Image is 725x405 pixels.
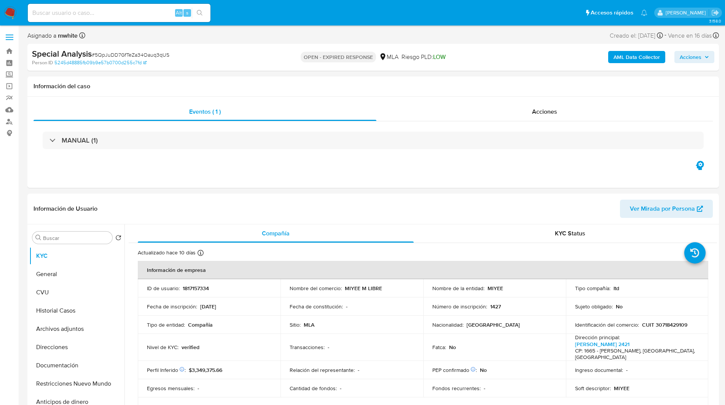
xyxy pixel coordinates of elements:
[591,9,633,17] span: Accesos rápidos
[138,249,196,256] p: Actualizado hace 10 días
[610,30,663,41] div: Creado el: [DATE]
[29,283,124,302] button: CVU
[402,53,446,61] span: Riesgo PLD:
[56,31,78,40] b: mwhite
[575,303,613,310] p: Sujeto obligado :
[490,303,501,310] p: 1427
[642,321,687,328] p: CUIT 30718429109
[532,107,557,116] span: Acciones
[680,51,701,63] span: Acciones
[32,48,92,60] b: Special Analysis
[432,385,481,392] p: Fondos recurrentes :
[345,285,382,292] p: MIYEE M LIBRE
[616,303,623,310] p: No
[290,385,337,392] p: Cantidad de fondos :
[575,334,620,341] p: Dirección principal :
[664,30,666,41] span: -
[432,344,446,351] p: Fatca :
[200,303,216,310] p: [DATE]
[147,303,197,310] p: Fecha de inscripción :
[555,229,585,238] span: KYC Status
[115,235,121,243] button: Volver al orden por defecto
[432,303,487,310] p: Número de inscripción :
[711,9,719,17] a: Salir
[304,321,314,328] p: MLA
[290,285,342,292] p: Nombre del comercio :
[432,321,464,328] p: Nacionalidad :
[575,340,629,348] a: [PERSON_NAME] 2421
[28,8,210,18] input: Buscar usuario o caso...
[668,32,712,40] span: Vence en 16 días
[189,107,221,116] span: Eventos ( 1 )
[575,385,611,392] p: Soft descriptor :
[641,10,647,16] a: Notificaciones
[620,200,713,218] button: Ver Mirada por Persona
[262,229,290,238] span: Compañía
[188,321,213,328] p: Compañia
[328,344,329,351] p: -
[614,385,629,392] p: MIYEE
[358,367,359,373] p: -
[29,247,124,265] button: KYC
[62,136,98,145] h3: MANUAL (1)
[290,303,343,310] p: Fecha de constitución :
[29,356,124,375] button: Documentación
[138,261,708,279] th: Información de empresa
[290,321,301,328] p: Sitio :
[433,52,446,61] span: LOW
[176,9,182,16] span: Alt
[608,51,665,63] button: AML Data Collector
[147,285,180,292] p: ID de usuario :
[29,320,124,338] button: Archivos adjuntos
[484,385,485,392] p: -
[198,385,199,392] p: -
[147,367,186,373] p: Perfil Inferido :
[147,385,194,392] p: Egresos mensuales :
[35,235,41,241] button: Buscar
[467,321,520,328] p: [GEOGRAPHIC_DATA]
[575,285,610,292] p: Tipo compañía :
[186,9,188,16] span: s
[290,367,355,373] p: Relación del representante :
[92,51,169,59] span: # 5QpJuDD7GfTeZa34Oauq3qUS
[575,321,639,328] p: Identificación del comercio :
[340,385,341,392] p: -
[29,375,124,393] button: Restricciones Nuevo Mundo
[488,285,503,292] p: MIYEE
[666,9,709,16] p: matiasagustin.white@mercadolibre.com
[54,59,147,66] a: 5245d48885fb09b9e57b0700d255c7fd
[32,59,53,66] b: Person ID
[449,344,456,351] p: No
[182,344,199,351] p: verified
[301,52,376,62] p: OPEN - EXPIRED RESPONSE
[33,205,97,213] h1: Información de Usuario
[27,32,78,40] span: Asignado a
[29,338,124,356] button: Direcciones
[613,285,619,292] p: ltd
[147,321,185,328] p: Tipo de entidad :
[33,83,713,90] h1: Información del caso
[29,265,124,283] button: General
[630,200,695,218] span: Ver Mirada por Persona
[290,344,325,351] p: Transacciones :
[189,366,222,374] span: $3,349,375.66
[346,303,347,310] p: -
[626,367,628,373] p: -
[43,132,704,149] div: MANUAL (1)
[147,344,178,351] p: Nivel de KYC :
[379,53,398,61] div: MLA
[192,8,207,18] button: search-icon
[43,235,109,241] input: Buscar
[183,285,209,292] p: 1817157334
[674,51,714,63] button: Acciones
[575,367,623,373] p: Ingreso documental :
[432,367,477,373] p: PEP confirmado :
[575,348,696,361] h4: CP: 1665 - [PERSON_NAME], [GEOGRAPHIC_DATA], [GEOGRAPHIC_DATA]
[29,302,124,320] button: Historial Casos
[432,285,484,292] p: Nombre de la entidad :
[480,367,487,373] p: No
[613,51,660,63] b: AML Data Collector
